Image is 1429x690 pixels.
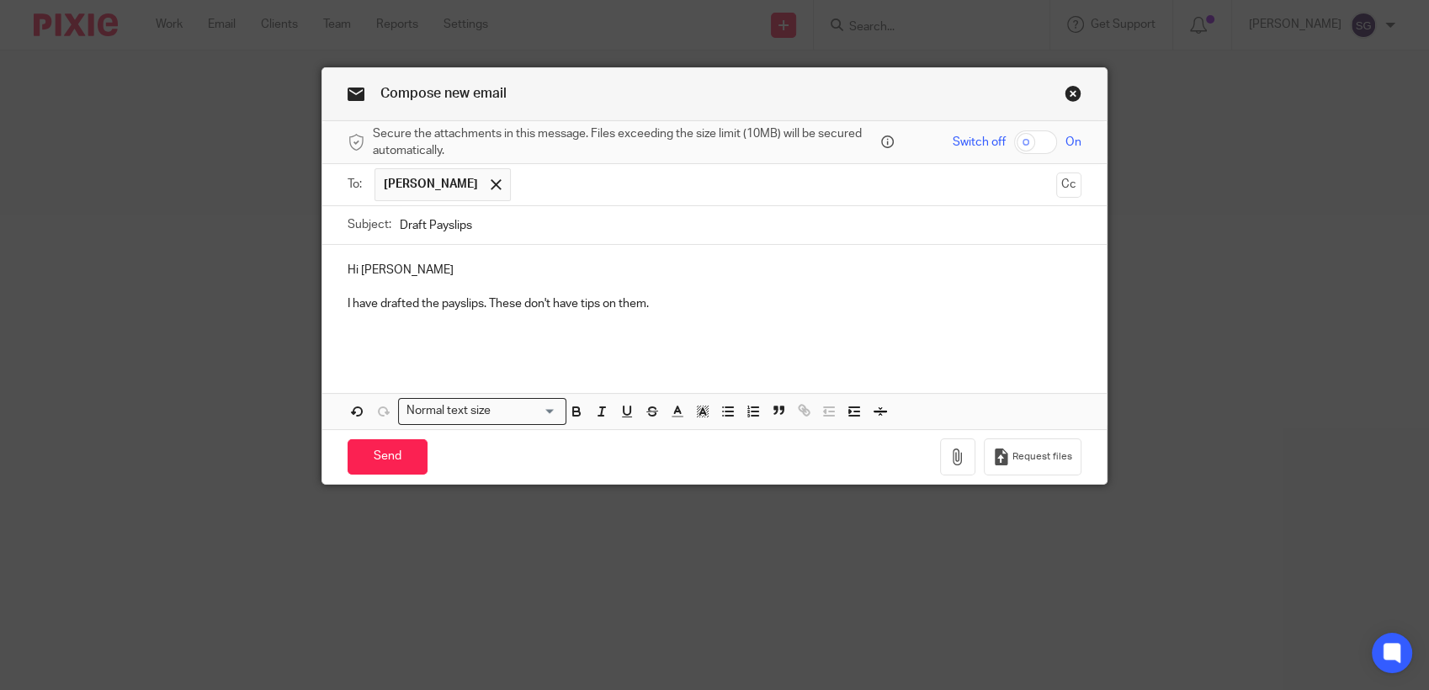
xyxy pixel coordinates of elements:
[380,87,507,100] span: Compose new email
[348,176,366,193] label: To:
[953,134,1006,151] span: Switch off
[348,439,428,475] input: Send
[1065,85,1081,108] a: Close this dialog window
[1065,134,1081,151] span: On
[496,402,556,420] input: Search for option
[348,295,1081,312] p: I have drafted the payslips. These don't have tips on them.
[348,262,1081,279] p: Hi [PERSON_NAME]
[398,398,566,424] div: Search for option
[402,402,494,420] span: Normal text size
[984,438,1081,476] button: Request files
[1012,450,1072,464] span: Request files
[1056,172,1081,198] button: Cc
[373,125,877,160] span: Secure the attachments in this message. Files exceeding the size limit (10MB) will be secured aut...
[384,176,478,193] span: [PERSON_NAME]
[348,216,391,233] label: Subject:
